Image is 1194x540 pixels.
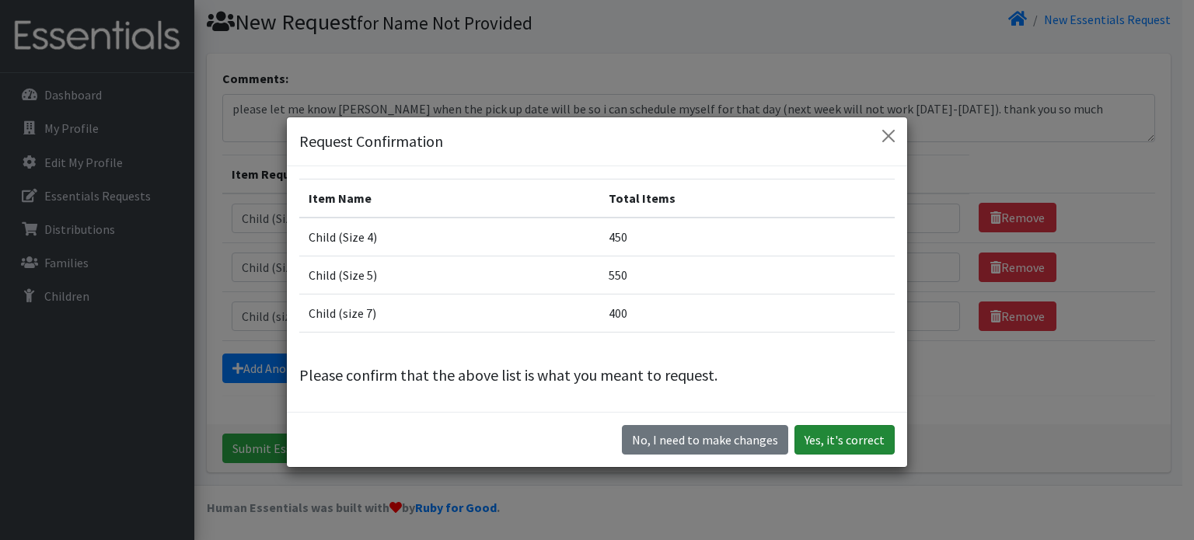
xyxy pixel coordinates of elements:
button: No I need to make changes [622,425,788,455]
th: Item Name [299,179,599,218]
button: Yes, it's correct [794,425,895,455]
td: 450 [599,218,895,256]
td: Child (Size 4) [299,218,599,256]
p: Please confirm that the above list is what you meant to request. [299,364,895,387]
th: Total Items [599,179,895,218]
td: 550 [599,256,895,294]
td: Child (Size 5) [299,256,599,294]
button: Close [876,124,901,148]
td: 400 [599,294,895,332]
td: Child (size 7) [299,294,599,332]
h5: Request Confirmation [299,130,443,153]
